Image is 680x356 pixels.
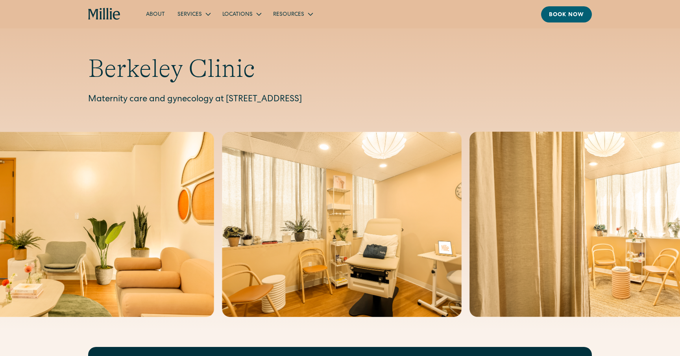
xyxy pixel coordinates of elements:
p: Maternity care and gynecology at [STREET_ADDRESS] [88,93,592,106]
h1: Berkeley Clinic [88,54,592,84]
a: home [88,8,121,21]
div: Locations [216,7,267,21]
div: Resources [267,7,318,21]
div: Book now [549,11,584,19]
div: Services [177,11,202,19]
a: Book now [541,6,592,22]
a: About [140,7,171,21]
div: Resources [273,11,304,19]
div: Services [171,7,216,21]
div: Locations [222,11,253,19]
